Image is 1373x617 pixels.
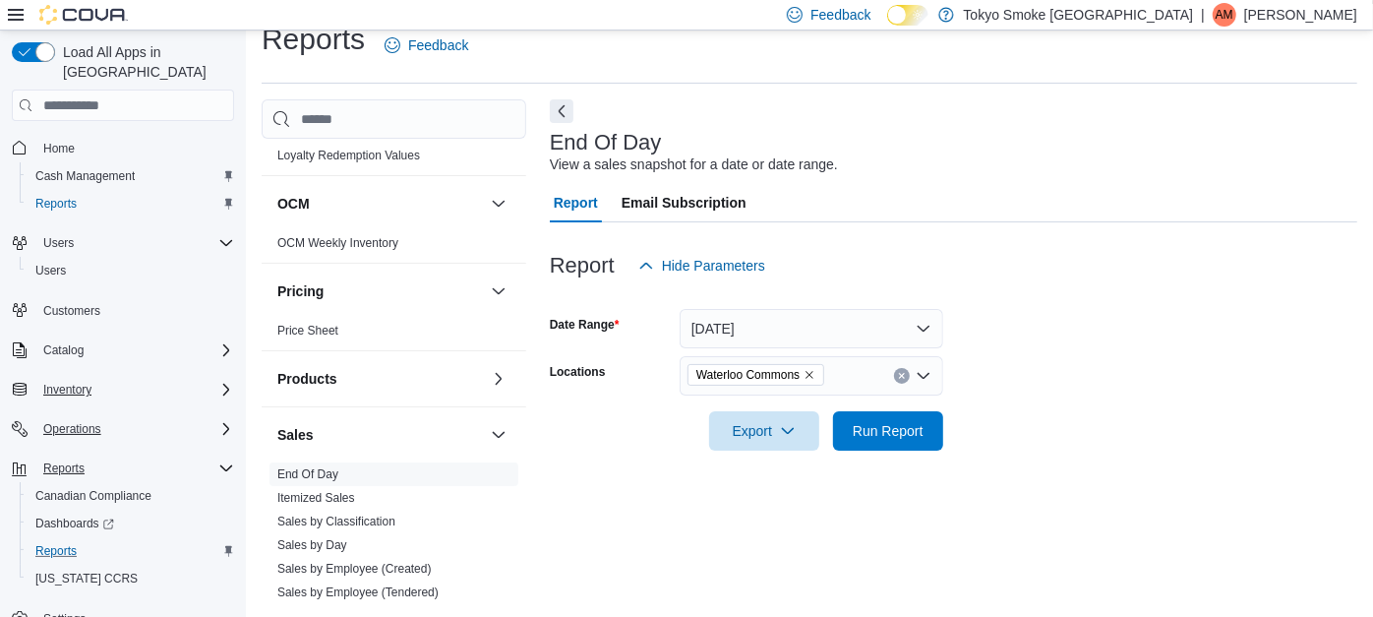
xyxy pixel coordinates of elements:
[894,368,910,384] button: Clear input
[487,423,510,447] button: Sales
[35,137,83,160] a: Home
[277,466,338,482] span: End Of Day
[262,120,526,175] div: Loyalty
[35,378,234,401] span: Inventory
[277,149,420,162] a: Loyalty Redemption Values
[35,543,77,559] span: Reports
[43,461,85,476] span: Reports
[20,257,242,284] button: Users
[4,376,242,403] button: Inventory
[277,369,483,389] button: Products
[1213,3,1236,27] div: Alex Main
[277,514,395,529] span: Sales by Classification
[277,467,338,481] a: End Of Day
[28,484,234,508] span: Canadian Compliance
[35,378,99,401] button: Inventory
[35,231,82,255] button: Users
[35,135,234,159] span: Home
[721,411,807,451] span: Export
[622,183,746,222] span: Email Subscription
[43,382,91,398] span: Inventory
[680,309,943,348] button: [DATE]
[377,26,476,65] a: Feedback
[277,425,314,445] h3: Sales
[35,571,138,586] span: [US_STATE] CCRS
[262,231,526,263] div: OCM
[35,231,234,255] span: Users
[28,567,234,590] span: Washington CCRS
[964,3,1194,27] p: Tokyo Smoke [GEOGRAPHIC_DATA]
[28,192,85,216] a: Reports
[277,490,355,506] span: Itemized Sales
[43,421,101,437] span: Operations
[43,303,100,319] span: Customers
[35,298,234,323] span: Customers
[630,246,773,285] button: Hide Parameters
[35,168,135,184] span: Cash Management
[887,26,888,27] span: Dark Mode
[550,154,838,175] div: View a sales snapshot for a date or date range.
[20,510,242,537] a: Dashboards
[1244,3,1357,27] p: [PERSON_NAME]
[20,190,242,217] button: Reports
[20,482,242,510] button: Canadian Compliance
[35,457,234,480] span: Reports
[277,369,337,389] h3: Products
[55,42,234,82] span: Load All Apps in [GEOGRAPHIC_DATA]
[277,323,338,339] span: Price Sheet
[277,515,395,528] a: Sales by Classification
[28,567,146,590] a: [US_STATE] CCRS
[20,565,242,592] button: [US_STATE] CCRS
[277,281,324,301] h3: Pricing
[554,183,598,222] span: Report
[262,20,365,59] h1: Reports
[28,259,234,282] span: Users
[20,537,242,565] button: Reports
[4,455,242,482] button: Reports
[487,367,510,391] button: Products
[35,196,77,212] span: Reports
[662,256,765,276] span: Hide Parameters
[709,411,819,451] button: Export
[4,337,242,364] button: Catalog
[43,141,75,156] span: Home
[43,235,74,251] span: Users
[4,296,242,325] button: Customers
[550,131,662,154] h3: End Of Day
[28,192,234,216] span: Reports
[487,279,510,303] button: Pricing
[35,339,91,362] button: Catalog
[28,539,85,563] a: Reports
[277,235,398,251] span: OCM Weekly Inventory
[550,254,615,278] h3: Report
[277,491,355,505] a: Itemized Sales
[39,5,128,25] img: Cova
[696,365,800,385] span: Waterloo Commons
[277,561,432,577] span: Sales by Employee (Created)
[4,133,242,161] button: Home
[687,364,824,386] span: Waterloo Commons
[408,35,468,55] span: Feedback
[4,229,242,257] button: Users
[28,259,74,282] a: Users
[35,457,92,480] button: Reports
[277,586,439,599] a: Sales by Employee (Tendered)
[277,236,398,250] a: OCM Weekly Inventory
[277,194,310,214] h3: OCM
[550,364,606,380] label: Locations
[277,324,338,338] a: Price Sheet
[550,99,573,123] button: Next
[277,425,483,445] button: Sales
[28,164,234,188] span: Cash Management
[487,192,510,216] button: OCM
[28,484,159,508] a: Canadian Compliance
[277,148,420,163] span: Loyalty Redemption Values
[35,417,109,441] button: Operations
[1201,3,1205,27] p: |
[28,512,122,535] a: Dashboards
[35,299,108,323] a: Customers
[20,162,242,190] button: Cash Management
[277,194,483,214] button: OCM
[28,539,234,563] span: Reports
[277,537,347,553] span: Sales by Day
